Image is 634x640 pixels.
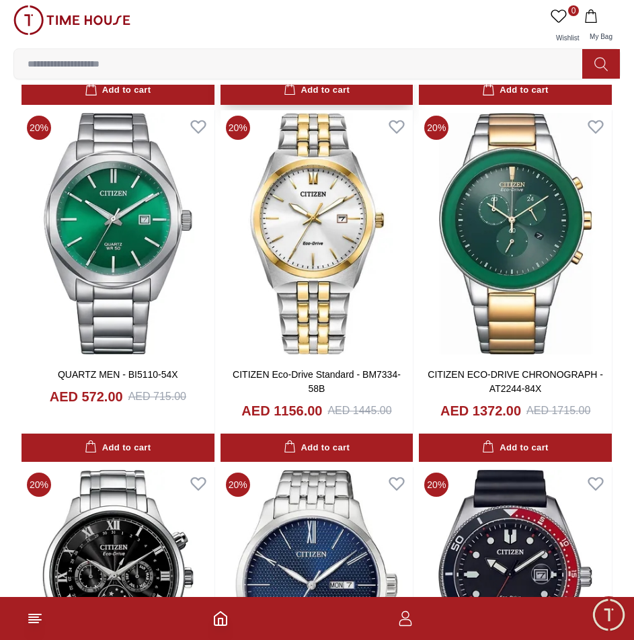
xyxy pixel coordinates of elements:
span: 0 [568,5,579,16]
div: Add to cart [85,440,151,456]
h4: AED 572.00 [50,387,123,406]
span: 20 % [226,116,250,140]
img: QUARTZ MEN - BI5110-54X [22,110,214,357]
span: 20 % [27,473,51,497]
span: 20 % [226,473,250,497]
a: QUARTZ MEN - BI5110-54X [58,369,178,380]
button: Add to cart [419,76,612,105]
span: 20 % [424,473,448,497]
h4: AED 1372.00 [440,401,521,420]
span: 20 % [27,116,51,140]
div: Add to cart [482,83,548,98]
div: AED 715.00 [128,389,186,405]
img: ... [13,5,130,35]
span: Wishlist [551,34,584,42]
img: CITIZEN Eco-Drive Standard - BM7334-58B [221,110,413,357]
span: 20 % [424,116,448,140]
a: Home [212,610,229,627]
div: Add to cart [482,440,548,456]
div: Chat Widget [590,596,627,633]
a: CITIZEN ECO-DRIVE CHRONOGRAPH - AT2244-84X [428,369,603,394]
div: AED 1445.00 [327,403,391,419]
button: Add to cart [221,434,413,463]
button: My Bag [582,5,621,48]
div: Add to cart [85,83,151,98]
div: Add to cart [284,440,350,456]
button: Add to cart [22,434,214,463]
a: CITIZEN Eco-Drive Standard - BM7334-58B [233,369,401,394]
h4: AED 1156.00 [241,401,322,420]
a: 0Wishlist [548,5,582,48]
button: Add to cart [419,434,612,463]
div: AED 1715.00 [526,403,590,419]
span: My Bag [584,33,618,40]
button: Add to cart [22,76,214,105]
button: Add to cart [221,76,413,105]
div: Add to cart [284,83,350,98]
img: CITIZEN ECO-DRIVE CHRONOGRAPH - AT2244-84X [419,110,612,357]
